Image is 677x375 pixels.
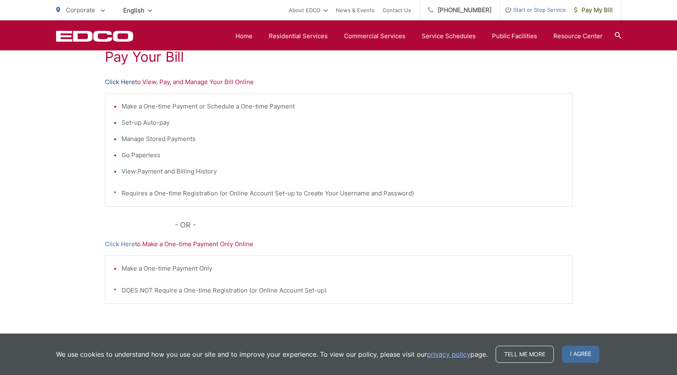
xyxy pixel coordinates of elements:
a: News & Events [336,5,374,15]
span: English [117,3,158,17]
a: Contact Us [383,5,411,15]
a: Residential Services [269,31,328,41]
a: privacy policy [427,349,470,359]
li: Go Paperless [122,150,564,160]
a: Resource Center [553,31,603,41]
p: to Make a One-time Payment Only Online [105,239,573,249]
li: Make a One-time Payment Only [122,264,564,273]
p: We use cookies to understand how you use our site and to improve your experience. To view our pol... [56,349,488,359]
p: * Requires a One-time Registration (or Online Account Set-up to Create Your Username and Password) [113,189,564,198]
p: - OR - [175,219,573,231]
p: * DOES NOT Require a One-time Registration (or Online Account Set-up) [113,286,564,295]
a: Service Schedules [422,31,476,41]
a: Commercial Services [344,31,405,41]
span: Corporate [66,6,95,14]
li: Set-up Auto-pay [122,118,564,128]
a: Click Here [105,239,135,249]
li: Make a One-time Payment or Schedule a One-time Payment [122,102,564,111]
li: Manage Stored Payments [122,134,564,144]
a: Click Here [105,77,135,87]
a: Tell me more [496,346,554,363]
li: View Payment and Billing History [122,167,564,176]
h1: Pay Your Bill [105,49,573,65]
a: EDCD logo. Return to the homepage. [56,30,133,42]
a: About EDCO [289,5,328,15]
span: Pay My Bill [574,5,613,15]
p: to View, Pay, and Manage Your Bill Online [105,77,573,87]
span: I agree [562,346,599,363]
a: Public Facilities [492,31,537,41]
a: Home [235,31,253,41]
